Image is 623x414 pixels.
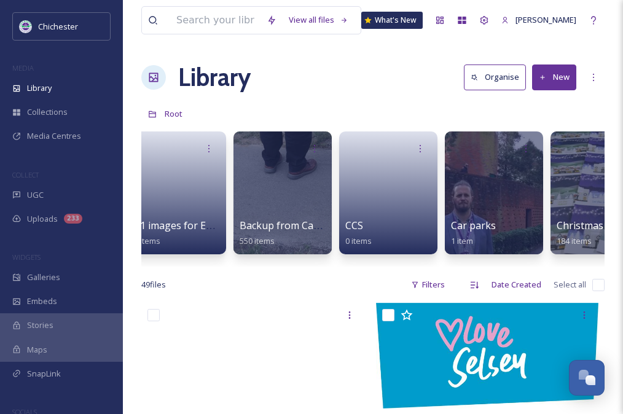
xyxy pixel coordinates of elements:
span: Library [27,82,52,94]
div: Date Created [485,273,547,297]
a: Library [178,59,251,96]
span: MEDIA [12,63,34,72]
button: Organise [464,64,526,90]
div: Filters [405,273,451,297]
span: SnapLink [27,368,61,380]
div: 233 [64,214,82,224]
span: 184 items [557,235,592,246]
span: Car parks [451,219,496,232]
button: Open Chat [569,360,605,396]
a: Car parks1 item [451,220,496,246]
span: 0 items [345,235,372,246]
span: Collections [27,106,68,118]
a: Organise [464,64,532,90]
span: COLLECT [12,170,39,179]
span: Embeds [27,295,57,307]
img: LoveSelsey-RGB.jpg [376,303,598,408]
span: 0 items [134,235,160,246]
a: A1 images for EPH walls0 items [134,220,245,246]
span: WIDGETS [12,252,41,262]
span: Stories [27,319,53,331]
span: A1 images for EPH walls [134,219,245,232]
a: [PERSON_NAME] [495,8,582,32]
span: Backup from Camera [240,219,337,232]
span: 1 item [451,235,473,246]
span: 550 items [240,235,275,246]
a: Root [165,106,182,121]
span: CCS [345,219,363,232]
span: Galleries [27,271,60,283]
span: Select all [554,279,586,291]
a: What's New [361,12,423,29]
span: Chichester [38,21,78,32]
a: Christmas184 items [557,220,603,246]
span: [PERSON_NAME] [515,14,576,25]
span: Christmas [557,219,603,232]
a: CCS0 items [345,220,372,246]
span: Uploads [27,213,58,225]
span: Media Centres [27,130,81,142]
img: Logo_of_Chichester_District_Council.png [20,20,32,33]
input: Search your library [170,7,261,34]
span: 49 file s [141,279,166,291]
a: View all files [283,8,355,32]
span: Maps [27,344,47,356]
span: UGC [27,189,44,201]
a: Backup from Camera550 items [240,220,337,246]
button: New [532,64,576,90]
span: Root [165,108,182,119]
